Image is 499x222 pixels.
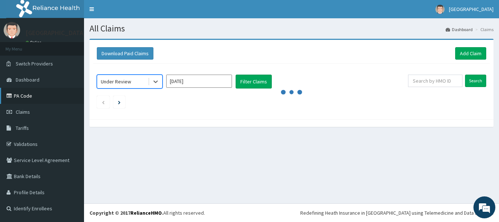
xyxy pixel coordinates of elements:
[118,99,121,105] a: Next page
[4,22,20,38] img: User Image
[130,210,162,216] a: RelianceHMO
[236,75,272,89] button: Filter Claims
[38,41,123,50] div: Chat with us now
[26,30,86,36] p: [GEOGRAPHIC_DATA]
[101,78,131,85] div: Under Review
[89,24,494,33] h1: All Claims
[281,81,302,103] svg: audio-loading
[14,37,30,55] img: d_794563401_company_1708531726252_794563401
[42,65,101,139] span: We're online!
[102,99,105,105] a: Previous page
[435,5,445,14] img: User Image
[4,146,139,172] textarea: Type your message and hit 'Enter'
[26,40,43,45] a: Online
[16,125,29,131] span: Tariffs
[84,203,499,222] footer: All rights reserved.
[120,4,137,21] div: Minimize live chat window
[97,47,153,60] button: Download Paid Claims
[408,75,462,87] input: Search by HMO ID
[449,6,494,12] span: [GEOGRAPHIC_DATA]
[473,26,494,33] li: Claims
[16,76,39,83] span: Dashboard
[465,75,486,87] input: Search
[300,209,494,217] div: Redefining Heath Insurance in [GEOGRAPHIC_DATA] using Telemedicine and Data Science!
[455,47,486,60] a: Add Claim
[446,26,473,33] a: Dashboard
[16,60,53,67] span: Switch Providers
[89,210,163,216] strong: Copyright © 2017 .
[16,109,30,115] span: Claims
[166,75,232,88] input: Select Month and Year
